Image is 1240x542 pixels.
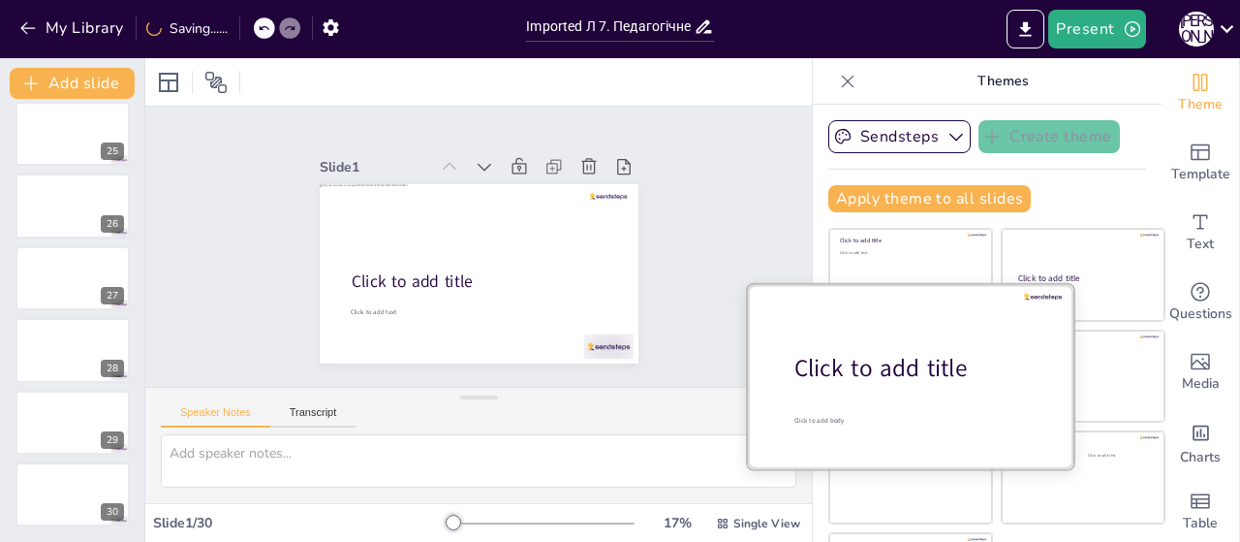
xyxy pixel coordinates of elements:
div: Slide 1 [497,68,548,177]
span: Text [1187,234,1214,255]
div: Add text boxes [1162,198,1239,268]
div: 29 [15,391,130,455]
button: Add slide [10,68,135,99]
div: Click to add text [1017,292,1146,297]
div: Click to add body [794,416,1038,425]
div: Add ready made slides [1162,128,1239,198]
div: 25 [101,143,124,160]
button: Sendsteps [828,120,971,153]
div: 25 [15,102,130,166]
span: Table [1183,513,1218,534]
div: Click to add title [840,237,978,244]
span: Position [204,71,228,94]
span: Click to add title [395,133,454,255]
button: My Library [15,13,132,44]
button: Present [1048,10,1145,48]
span: Questions [1169,303,1232,325]
div: 26 [101,215,124,233]
div: Add charts and graphs [1162,407,1239,477]
div: Get real-time input from your audience [1162,268,1239,337]
div: Slide 1 / 30 [153,514,449,532]
button: Transcript [270,406,356,428]
span: Media [1182,373,1220,395]
div: Click to add text [1088,454,1149,459]
span: Template [1171,164,1230,185]
div: 27 [101,287,124,304]
div: 28 [101,360,124,377]
input: Insert title [526,13,693,41]
div: 28 [15,318,130,382]
div: 17 % [654,514,700,532]
div: Click to add title [1012,439,1151,447]
div: 30 [101,503,124,521]
button: Speaker Notes [161,406,270,428]
div: Add images, graphics, shapes or video [1162,337,1239,407]
span: Single View [733,516,800,531]
button: Create theme [978,120,1120,153]
div: М [PERSON_NAME] [1179,12,1214,47]
span: Click to add text [373,143,395,190]
div: 26 [15,174,130,238]
div: Click to add title [1018,272,1147,284]
div: 27 [15,246,130,310]
div: Click to add title [1012,338,1151,346]
div: Click to add title [794,352,1041,385]
div: Click to add text [840,251,978,256]
div: 30 [15,462,130,526]
button: Export to PowerPoint [1007,10,1044,48]
span: Charts [1180,447,1221,468]
div: 29 [101,431,124,449]
p: Themes [863,58,1142,105]
span: Theme [1178,94,1223,115]
div: Layout [153,67,184,98]
button: Apply theme to all slides [828,185,1031,212]
button: М [PERSON_NAME] [1179,10,1214,48]
div: Saving...... [146,19,228,38]
div: Change the overall theme [1162,58,1239,128]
